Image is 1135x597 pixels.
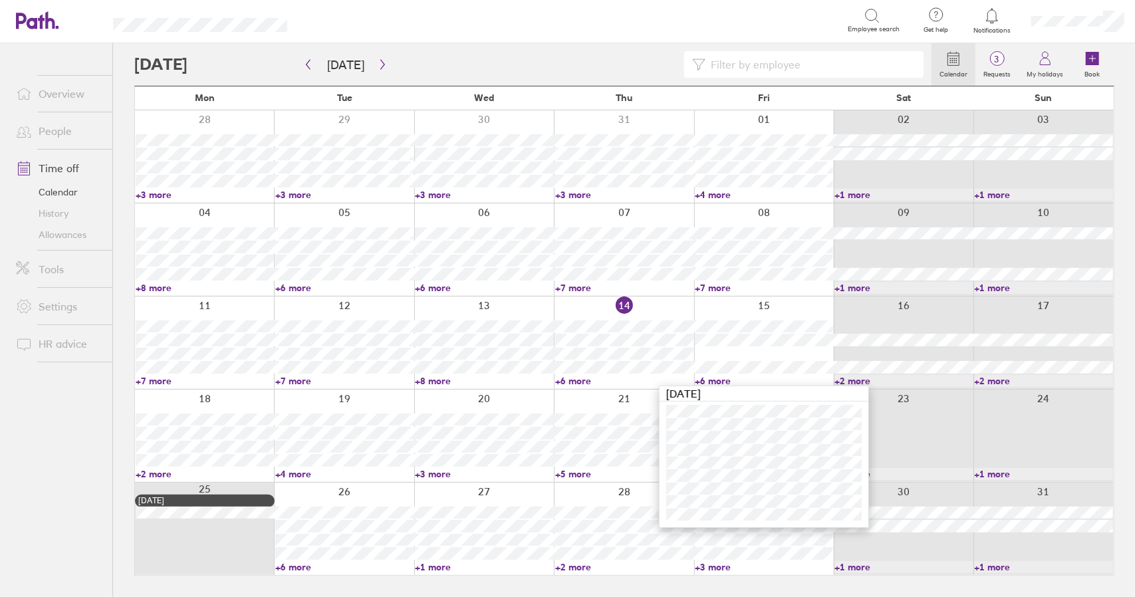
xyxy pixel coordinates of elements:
a: +4 more [275,468,414,480]
a: Overview [5,80,112,107]
a: +7 more [555,282,694,294]
a: +3 more [555,189,694,201]
a: +1 more [975,468,1113,480]
a: Notifications [971,7,1014,35]
label: Book [1077,66,1108,78]
a: +6 more [275,561,414,573]
a: My holidays [1019,43,1071,86]
a: Tools [5,256,112,283]
span: Thu [616,92,632,103]
span: 3 [975,54,1019,64]
span: Notifications [971,27,1014,35]
div: [DATE] [138,496,271,505]
a: 3Requests [975,43,1019,86]
a: +1 more [415,561,553,573]
a: +2 more [136,468,274,480]
a: HR advice [5,330,112,357]
a: Calendar [5,181,112,203]
a: +1 more [834,189,973,201]
a: +3 more [415,468,553,480]
a: History [5,203,112,224]
a: +3 more [415,189,553,201]
a: +1 more [834,468,973,480]
a: +5 more [555,468,694,480]
a: +6 more [415,282,553,294]
a: +1 more [834,282,973,294]
label: Calendar [932,66,975,78]
span: Get help [914,26,957,34]
a: +1 more [975,282,1113,294]
a: +1 more [975,561,1113,573]
a: +1 more [834,561,973,573]
a: People [5,118,112,144]
a: Allowances [5,224,112,245]
a: +7 more [695,282,833,294]
span: Employee search [848,25,900,33]
a: Book [1071,43,1114,86]
a: +6 more [695,375,833,387]
a: +6 more [275,282,414,294]
a: Calendar [932,43,975,86]
span: Sun [1035,92,1053,103]
a: +8 more [136,282,274,294]
a: +2 more [555,561,694,573]
a: +2 more [834,375,973,387]
a: +1 more [975,189,1113,201]
div: Search [323,14,357,26]
a: Time off [5,155,112,181]
label: My holidays [1019,66,1071,78]
span: Sat [896,92,911,103]
button: [DATE] [316,54,375,76]
span: Tue [337,92,352,103]
a: Settings [5,293,112,320]
a: +2 more [975,375,1113,387]
span: Mon [195,92,215,103]
a: +3 more [275,189,414,201]
a: +6 more [555,375,694,387]
a: +8 more [415,375,553,387]
a: +4 more [695,189,833,201]
span: Fri [758,92,770,103]
a: +3 more [695,561,833,573]
div: [DATE] [660,386,868,402]
span: Wed [475,92,495,103]
input: Filter by employee [705,52,916,77]
a: +7 more [275,375,414,387]
label: Requests [975,66,1019,78]
a: +3 more [136,189,274,201]
a: +7 more [136,375,274,387]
